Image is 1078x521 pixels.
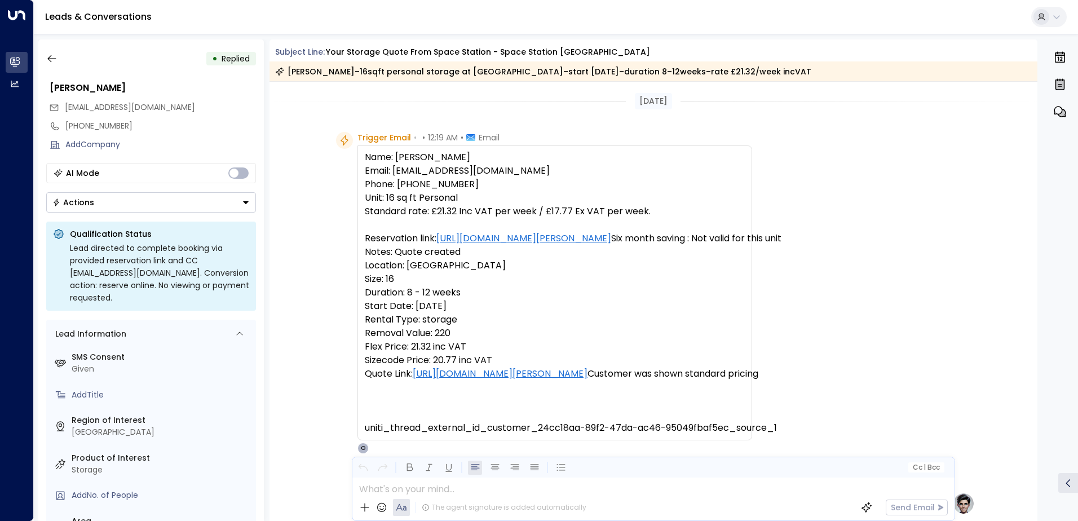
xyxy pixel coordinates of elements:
span: • [414,132,417,143]
span: • [461,132,463,143]
div: [PERSON_NAME] [50,81,256,95]
a: [URL][DOMAIN_NAME][PERSON_NAME] [413,367,587,381]
div: Your storage quote from Space Station - Space Station [GEOGRAPHIC_DATA] [326,46,650,58]
pre: Name: [PERSON_NAME] Email: [EMAIL_ADDRESS][DOMAIN_NAME] Phone: [PHONE_NUMBER] Unit: 16 sq ft Pers... [365,151,745,435]
div: AddCompany [65,139,256,151]
p: Qualification Status [70,228,249,240]
a: Leads & Conversations [45,10,152,23]
button: Cc|Bcc [908,462,944,473]
button: Redo [375,461,390,475]
div: • [212,48,218,69]
span: Replied [222,53,250,64]
div: AddTitle [72,389,251,401]
div: [DATE] [635,93,672,109]
button: Actions [46,192,256,213]
div: Button group with a nested menu [46,192,256,213]
span: Email [479,132,500,143]
div: Lead directed to complete booking via provided reservation link and CC [EMAIL_ADDRESS][DOMAIN_NAM... [70,242,249,304]
div: The agent signature is added automatically [422,502,586,513]
img: profile-logo.png [952,492,975,515]
span: [EMAIL_ADDRESS][DOMAIN_NAME] [65,101,195,113]
span: Subject Line: [275,46,325,58]
div: AI Mode [66,167,99,179]
span: marttinac7618@gmail.com [65,101,195,113]
div: Given [72,363,251,375]
span: | [924,463,926,471]
div: [GEOGRAPHIC_DATA] [72,426,251,438]
div: AddNo. of People [72,489,251,501]
label: Region of Interest [72,414,251,426]
div: O [357,443,369,454]
label: SMS Consent [72,351,251,363]
div: Storage [72,464,251,476]
label: Product of Interest [72,452,251,464]
div: Lead Information [51,328,126,340]
span: • [422,132,425,143]
div: [PHONE_NUMBER] [65,120,256,132]
div: Actions [52,197,94,207]
button: Undo [356,461,370,475]
span: Trigger Email [357,132,411,143]
span: Cc Bcc [912,463,939,471]
span: 12:19 AM [428,132,458,143]
a: [URL][DOMAIN_NAME][PERSON_NAME] [436,232,611,245]
div: [PERSON_NAME]–16sqft personal storage at [GEOGRAPHIC_DATA]–start [DATE]–duration 8–12weeks–rate £... [275,66,811,77]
